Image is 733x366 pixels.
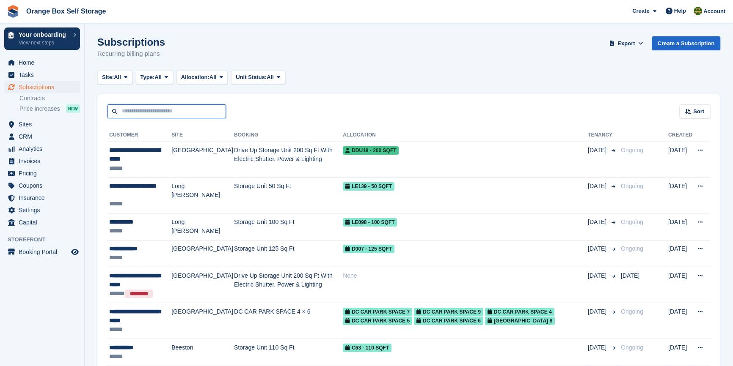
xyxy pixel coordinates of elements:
span: DC CAR PARK SPACE 7 [343,308,412,316]
td: Drive Up Storage Unit 200 Sq Ft With Electric Shutter. Power & Lighting [234,267,343,303]
p: View next steps [19,39,69,46]
span: Settings [19,204,69,216]
span: Coupons [19,180,69,191]
th: Site [171,128,234,142]
td: Beeston [171,339,234,366]
span: [DATE] [588,146,608,155]
div: None [343,271,588,280]
td: Storage Unit 100 Sq Ft [234,213,343,240]
span: Capital [19,216,69,228]
th: Booking [234,128,343,142]
a: menu [4,192,80,204]
span: [DATE] [588,307,608,316]
span: Ongoing [621,219,643,225]
span: [GEOGRAPHIC_DATA] 8 [485,317,555,325]
td: [DATE] [668,267,692,303]
span: [DATE] [588,182,608,191]
a: menu [4,204,80,216]
span: DC CAR PARK SPACE 4 [485,308,554,316]
td: [GEOGRAPHIC_DATA] [171,303,234,339]
span: Ongoing [621,344,643,351]
a: menu [4,118,80,130]
span: CRM [19,131,69,142]
span: DDU19 - 200 SQFT [343,146,399,155]
td: [DATE] [668,303,692,339]
span: Help [674,7,686,15]
a: menu [4,131,80,142]
span: Create [632,7,649,15]
span: Storefront [8,235,84,244]
span: D007 - 125 SQFT [343,245,394,253]
span: Analytics [19,143,69,155]
th: Customer [107,128,171,142]
span: All [114,73,121,82]
th: Tenancy [588,128,617,142]
span: DC CAR PARK SPACE 5 [343,317,412,325]
td: Storage Unit 125 Sq Ft [234,240,343,267]
span: Price increases [19,105,60,113]
span: C63 - 110 SQFT [343,344,391,352]
span: Subscriptions [19,81,69,93]
a: menu [4,180,80,191]
span: Insurance [19,192,69,204]
span: LE139 - 50 SQFT [343,182,394,191]
span: All [209,73,217,82]
button: Export [608,36,645,50]
a: menu [4,57,80,68]
a: Your onboarding View next steps [4,27,80,50]
p: Recurring billing plans [97,49,165,59]
th: Allocation [343,128,588,142]
td: [GEOGRAPHIC_DATA] [171,142,234,178]
span: Ongoing [621,147,643,153]
span: Allocation: [181,73,209,82]
span: Ongoing [621,245,643,252]
td: [DATE] [668,240,692,267]
td: [DATE] [668,339,692,366]
button: Site: All [97,71,132,85]
td: Storage Unit 110 Sq Ft [234,339,343,366]
span: Invoices [19,155,69,167]
span: LE098 - 100 SQFT [343,218,397,227]
a: Create a Subscription [652,36,720,50]
a: menu [4,81,80,93]
span: Ongoing [621,183,643,189]
span: [DATE] [588,218,608,227]
th: Created [668,128,692,142]
span: DC CAR PARK SPACE 9 [414,308,483,316]
td: [DATE] [668,213,692,240]
td: [GEOGRAPHIC_DATA] [171,240,234,267]
td: [GEOGRAPHIC_DATA] [171,267,234,303]
h1: Subscriptions [97,36,165,48]
span: Account [703,7,725,16]
td: Storage Unit 50 Sq Ft [234,178,343,213]
span: Booking Portal [19,246,69,258]
span: [DATE] [588,343,608,352]
span: Site: [102,73,114,82]
button: Type: All [136,71,173,85]
div: NEW [66,104,80,113]
span: Pricing [19,167,69,179]
span: Ongoing [621,308,643,315]
button: Allocation: All [176,71,228,85]
span: Unit Status: [236,73,267,82]
td: [DATE] [668,142,692,178]
span: DC CAR PARK SPACE 6 [414,317,483,325]
span: [DATE] [621,272,639,279]
span: Export [617,39,635,48]
a: Orange Box Self Storage [23,4,110,18]
span: Tasks [19,69,69,81]
a: menu [4,216,80,228]
a: menu [4,69,80,81]
span: Type: [141,73,155,82]
a: Contracts [19,94,80,102]
img: stora-icon-8386f47178a22dfd0bd8f6a31ec36ba5ce8667c1dd55bd0f319d3a0aa187defe.svg [7,5,19,18]
a: Preview store [70,247,80,257]
span: All [267,73,274,82]
td: DC CAR PARK SPACE 4 × 6 [234,303,343,339]
span: [DATE] [588,244,608,253]
a: menu [4,143,80,155]
a: Price increases NEW [19,104,80,113]
a: menu [4,155,80,167]
img: SARAH T [694,7,702,15]
span: Sort [693,107,704,116]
